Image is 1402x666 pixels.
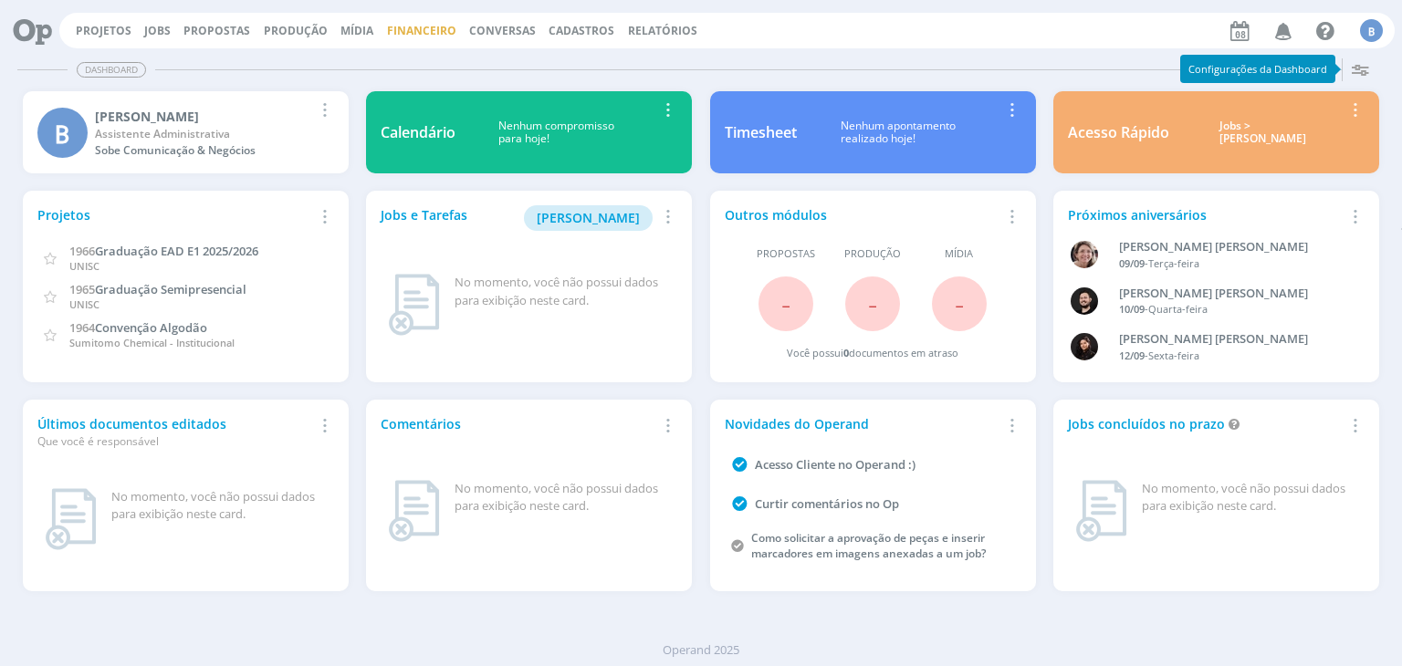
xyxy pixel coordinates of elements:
[469,23,536,38] a: Conversas
[45,488,97,550] img: dashboard_not_found.png
[1119,302,1344,317] div: -
[388,480,440,542] img: dashboard_not_found.png
[381,121,455,143] div: Calendário
[95,107,313,126] div: Beatriz Hoesker
[757,246,815,262] span: Propostas
[524,208,653,225] a: [PERSON_NAME]
[1148,256,1199,270] span: Terça-feira
[139,24,176,38] button: Jobs
[37,205,313,224] div: Projetos
[95,126,313,142] div: Assistente Administrativa
[37,108,88,158] div: B
[69,318,207,336] a: 1964Convenção Algodão
[1360,19,1383,42] div: B
[388,274,440,336] img: dashboard_not_found.png
[69,281,95,297] span: 1965
[1071,287,1098,315] img: B
[1359,15,1384,47] button: B
[628,23,697,38] a: Relatórios
[725,121,797,143] div: Timesheet
[1068,121,1169,143] div: Acesso Rápido
[455,274,670,309] div: No momento, você não possui dados para exibição neste card.
[382,24,462,38] button: Financeiro
[543,24,620,38] button: Cadastros
[955,284,964,323] span: -
[387,23,456,38] a: Financeiro
[843,346,849,359] span: 0
[455,480,670,515] div: No momento, você não possui dados para exibição neste card.
[23,91,349,173] a: B[PERSON_NAME]Assistente AdministrativaSobe Comunicação & Negócios
[755,456,915,473] a: Acesso Cliente no Operand :)
[69,243,95,259] span: 1966
[1119,302,1145,316] span: 10/09
[623,24,703,38] button: Relatórios
[264,23,328,38] a: Produção
[69,280,246,297] a: 1965Graduação Semipresencial
[1071,333,1098,360] img: L
[868,284,877,323] span: -
[381,414,656,433] div: Comentários
[1119,238,1344,256] div: Aline Beatriz Jackisch
[725,205,1000,224] div: Outros módulos
[69,242,258,259] a: 1966Graduação EAD E1 2025/2026
[95,281,246,297] span: Graduação Semipresencial
[751,530,986,561] a: Como solicitar a aprovação de peças e inserir marcadores em imagens anexadas a um job?
[1119,330,1344,349] div: Luana da Silva de Andrade
[95,243,258,259] span: Graduação EAD E1 2025/2026
[945,246,973,262] span: Mídia
[69,297,99,311] span: UNISC
[1068,414,1344,433] div: Jobs concluídos no prazo
[69,319,95,336] span: 1964
[1071,241,1098,268] img: A
[1148,349,1199,362] span: Sexta-feira
[37,414,313,450] div: Últimos documentos editados
[844,246,901,262] span: Produção
[111,488,327,524] div: No momento, você não possui dados para exibição neste card.
[178,24,256,38] button: Propostas
[1119,349,1145,362] span: 12/09
[340,23,373,38] a: Mídia
[1148,302,1208,316] span: Quarta-feira
[755,495,899,512] a: Curtir comentários no Op
[464,24,541,38] button: Conversas
[1142,480,1357,515] div: No momento, você não possui dados para exibição neste card.
[797,120,1000,146] div: Nenhum apontamento realizado hoje!
[725,414,1000,433] div: Novidades do Operand
[1075,480,1127,542] img: dashboard_not_found.png
[381,205,656,231] div: Jobs e Tarefas
[1068,205,1344,224] div: Próximos aniversários
[95,319,207,336] span: Convenção Algodão
[1183,120,1344,146] div: Jobs > [PERSON_NAME]
[537,209,640,226] span: [PERSON_NAME]
[787,346,958,361] div: Você possui documentos em atraso
[710,91,1036,173] a: TimesheetNenhum apontamentorealizado hoje!
[37,433,313,450] div: Que você é responsável
[1119,256,1344,272] div: -
[69,259,99,273] span: UNISC
[258,24,333,38] button: Produção
[77,62,146,78] span: Dashboard
[183,23,250,38] span: Propostas
[524,205,653,231] button: [PERSON_NAME]
[455,120,656,146] div: Nenhum compromisso para hoje!
[1180,55,1335,83] div: Configurações da Dashboard
[1119,256,1145,270] span: 09/09
[76,23,131,38] a: Projetos
[95,142,313,159] div: Sobe Comunicação & Negócios
[549,23,614,38] span: Cadastros
[1119,349,1344,364] div: -
[69,336,235,349] span: Sumitomo Chemical - Institucional
[70,24,137,38] button: Projetos
[335,24,379,38] button: Mídia
[781,284,790,323] span: -
[1119,285,1344,303] div: Bruno Corralo Granata
[144,23,171,38] a: Jobs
